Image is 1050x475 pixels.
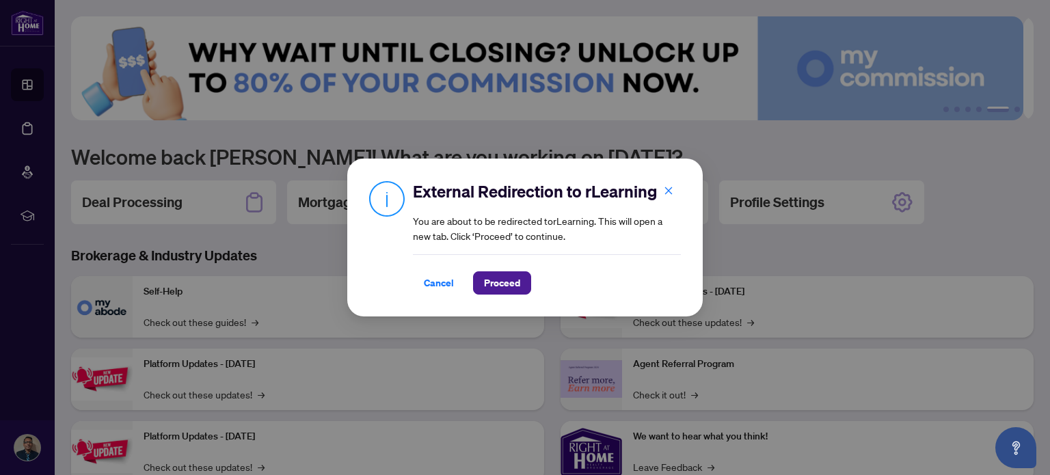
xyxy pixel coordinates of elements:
[413,271,465,295] button: Cancel
[424,272,454,294] span: Cancel
[995,427,1036,468] button: Open asap
[369,180,405,217] img: Info Icon
[413,180,681,295] div: You are about to be redirected to rLearning . This will open a new tab. Click ‘Proceed’ to continue.
[484,272,520,294] span: Proceed
[413,180,681,202] h2: External Redirection to rLearning
[473,271,531,295] button: Proceed
[664,186,673,195] span: close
